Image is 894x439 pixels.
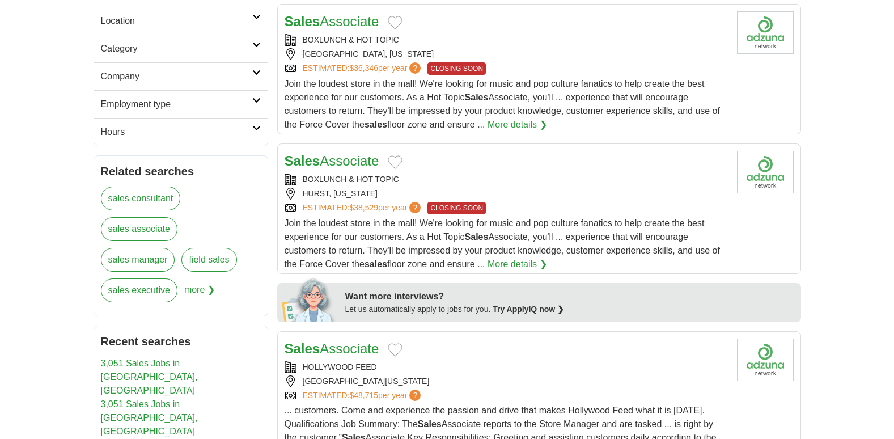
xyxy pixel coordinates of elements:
[465,92,489,102] strong: Sales
[285,48,728,60] div: [GEOGRAPHIC_DATA], [US_STATE]
[427,62,486,75] span: CLOSING SOON
[349,64,378,73] span: $36,346
[282,277,337,322] img: apply-iq-scientist.png
[94,7,268,35] a: Location
[101,358,198,395] a: 3,051 Sales Jobs in [GEOGRAPHIC_DATA], [GEOGRAPHIC_DATA]
[388,16,402,29] button: Add to favorite jobs
[101,125,252,139] h2: Hours
[285,79,720,129] span: Join the loudest store in the mall! We're looking for music and pop culture fanatics to help crea...
[94,62,268,90] a: Company
[101,399,198,436] a: 3,051 Sales Jobs in [GEOGRAPHIC_DATA], [GEOGRAPHIC_DATA]
[285,341,379,356] a: SalesAssociate
[427,202,486,214] span: CLOSING SOON
[101,42,252,56] h2: Category
[101,187,181,210] a: sales consultant
[101,278,177,302] a: sales executive
[285,153,379,168] a: SalesAssociate
[365,259,387,269] strong: sales
[285,341,320,356] strong: Sales
[488,258,547,271] a: More details ❯
[349,391,378,400] span: $48,715
[101,217,177,241] a: sales associate
[365,120,387,129] strong: sales
[303,390,423,402] a: ESTIMATED:$48,715per year?
[285,153,320,168] strong: Sales
[101,14,252,28] h2: Location
[94,90,268,118] a: Employment type
[285,375,728,387] div: [GEOGRAPHIC_DATA][US_STATE]
[737,151,794,193] img: Company logo
[101,98,252,111] h2: Employment type
[345,290,794,303] div: Want more interviews?
[418,419,442,429] strong: Sales
[181,248,236,272] a: field sales
[493,305,564,314] a: Try ApplyIQ now ❯
[409,62,421,74] span: ?
[285,361,728,373] div: HOLLYWOOD FEED
[737,11,794,54] img: Company logo
[184,278,215,309] span: more ❯
[285,188,728,200] div: HURST, [US_STATE]
[388,343,402,357] button: Add to favorite jobs
[285,218,720,269] span: Join the loudest store in the mall! We're looking for music and pop culture fanatics to help crea...
[285,34,728,46] div: BOXLUNCH & HOT TOPIC
[101,163,261,180] h2: Related searches
[101,333,261,350] h2: Recent searches
[94,35,268,62] a: Category
[101,70,252,83] h2: Company
[409,390,421,401] span: ?
[737,339,794,381] img: Company logo
[303,202,423,214] a: ESTIMATED:$38,529per year?
[409,202,421,213] span: ?
[303,62,423,75] a: ESTIMATED:$36,346per year?
[285,174,728,185] div: BOXLUNCH & HOT TOPIC
[285,14,320,29] strong: Sales
[349,203,378,212] span: $38,529
[465,232,489,242] strong: Sales
[94,118,268,146] a: Hours
[101,248,175,272] a: sales manager
[388,155,402,169] button: Add to favorite jobs
[285,14,379,29] a: SalesAssociate
[345,303,794,315] div: Let us automatically apply to jobs for you.
[488,118,547,132] a: More details ❯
